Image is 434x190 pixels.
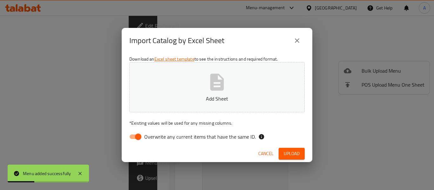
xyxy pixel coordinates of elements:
span: Cancel [258,150,274,158]
button: Upload [279,148,305,160]
a: Excel sheet template [154,55,194,63]
p: Existing values will be used for any missing columns. [129,120,305,126]
div: Download an to see the instructions and required format. [122,53,312,145]
button: Cancel [256,148,276,160]
p: Add Sheet [139,95,295,102]
span: Overwrite any current items that have the same ID. [144,133,256,141]
svg: If the overwrite option isn't selected, then the items that match an existing ID will be ignored ... [258,134,265,140]
div: Menu added successfully [23,170,71,177]
button: Add Sheet [129,62,305,112]
span: Upload [284,150,300,158]
button: close [289,33,305,48]
h2: Import Catalog by Excel Sheet [129,36,224,46]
